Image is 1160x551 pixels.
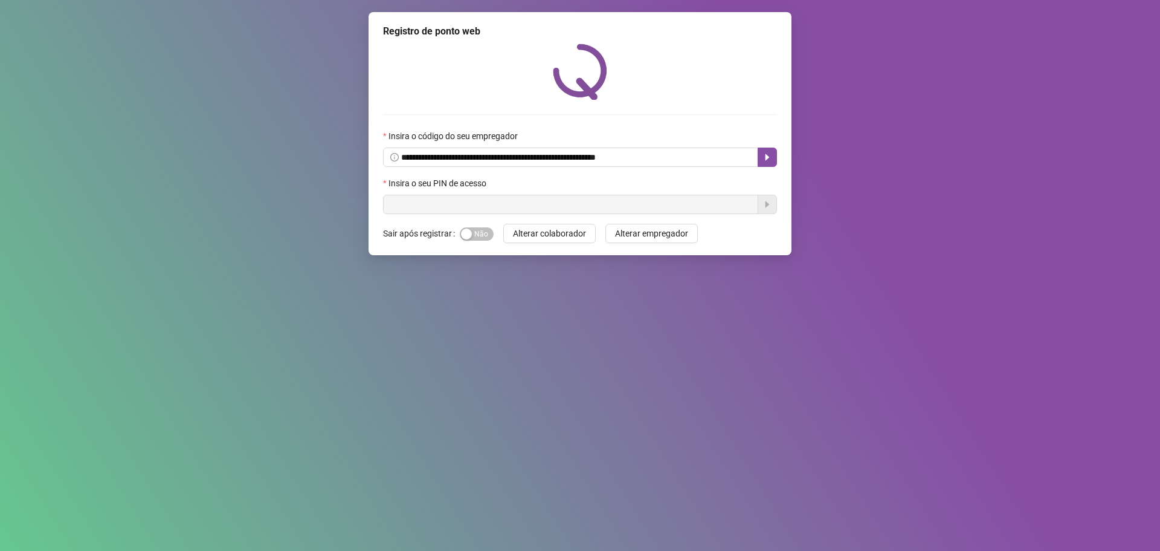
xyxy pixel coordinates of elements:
span: Alterar empregador [615,227,688,240]
img: QRPoint [553,44,607,100]
span: caret-right [762,152,772,162]
button: Alterar colaborador [503,224,596,243]
button: Alterar empregador [605,224,698,243]
label: Insira o código do seu empregador [383,129,526,143]
div: Registro de ponto web [383,24,777,39]
span: info-circle [390,153,399,161]
label: Sair após registrar [383,224,460,243]
label: Insira o seu PIN de acesso [383,177,494,190]
span: Alterar colaborador [513,227,586,240]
